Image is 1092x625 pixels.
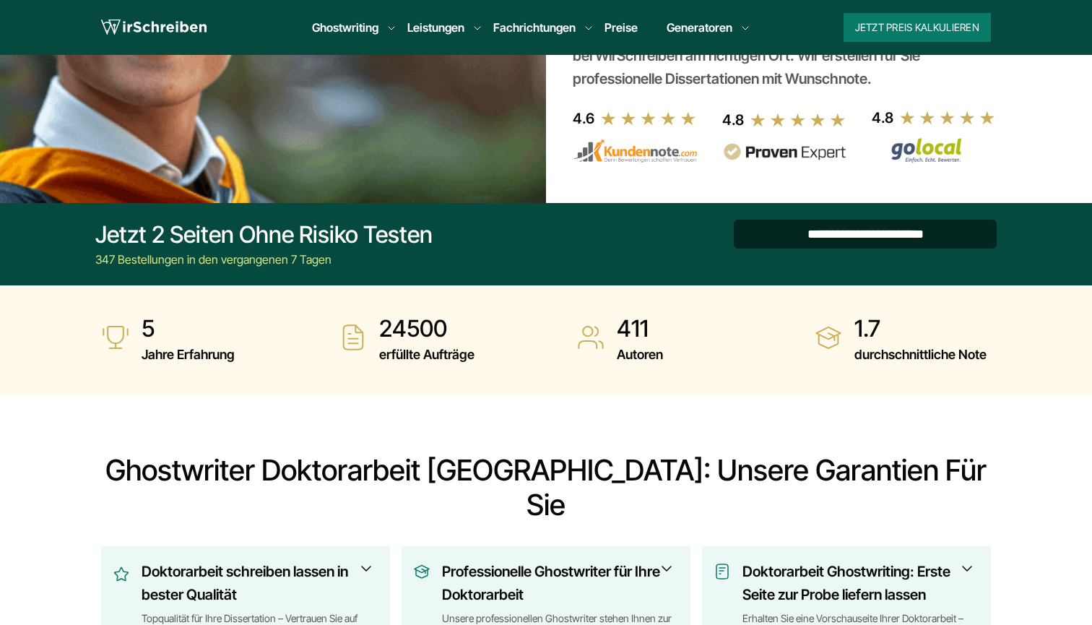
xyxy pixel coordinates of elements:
[95,220,433,249] div: Jetzt 2 Seiten ohne Risiko testen
[814,323,843,352] img: durchschnittliche Note
[854,314,987,343] strong: 1.7
[312,19,378,36] a: Ghostwriting
[95,453,997,522] h2: Ghostwriter Doktorarbeit [GEOGRAPHIC_DATA]: Unsere Garantien für Sie
[573,107,594,130] div: 4.6
[407,19,464,36] a: Leistungen
[576,323,605,352] img: Autoren
[101,17,207,38] img: logo wirschreiben
[617,314,663,343] strong: 411
[750,112,846,128] img: stars
[142,314,235,343] strong: 5
[101,323,130,352] img: Jahre Erfahrung
[442,560,669,606] h3: Professionelle Ghostwriter für Ihre Doktorarbeit
[573,139,697,163] img: kundennote
[714,563,731,580] img: Doktorarbeit Ghostwriting: Erste Seite zur Probe liefern lassen
[722,143,846,161] img: provenexpert reviews
[95,251,433,268] div: 347 Bestellungen in den vergangenen 7 Tagen
[113,563,130,586] img: Doktorarbeit schreiben lassen in bester Qualität
[667,19,732,36] a: Generatoren
[573,21,991,90] div: Studenten, die eine Doktorarbeit schreiben lassen möchten, sind bei WirSchreiben am richtigen Ort...
[379,343,474,366] span: erfüllte Aufträge
[844,13,991,42] button: Jetzt Preis kalkulieren
[899,110,996,126] img: stars
[742,560,970,606] h3: Doktorarbeit Ghostwriting: Erste Seite zur Probe liefern lassen
[600,111,697,126] img: stars
[872,106,893,129] div: 4.8
[872,137,996,163] img: Wirschreiben Bewertungen
[142,560,369,606] h3: Doktorarbeit schreiben lassen in bester Qualität
[413,563,430,580] img: Professionelle Ghostwriter für Ihre Doktorarbeit
[379,314,474,343] strong: 24500
[722,108,744,132] div: 4.8
[604,20,638,35] a: Preise
[339,323,368,352] img: erfüllte Aufträge
[617,343,663,366] span: Autoren
[142,343,235,366] span: Jahre Erfahrung
[493,19,576,36] a: Fachrichtungen
[854,343,987,366] span: durchschnittliche Note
